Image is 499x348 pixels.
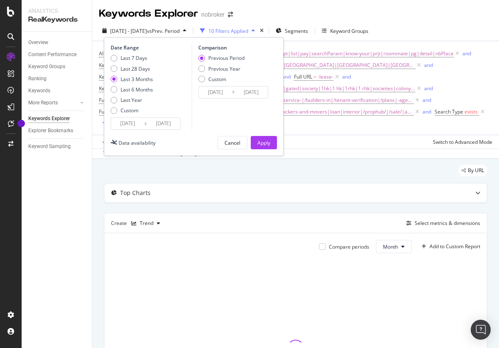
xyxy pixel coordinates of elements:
[111,54,153,62] div: Last 7 Days
[28,126,73,135] div: Explorer Bookmarks
[99,73,119,80] span: Keyword
[376,240,412,253] button: Month
[430,244,480,249] div: Add to Custom Report
[208,54,245,62] div: Previous Period
[111,65,153,72] div: Last 28 Days
[28,50,77,59] div: Content Performance
[433,138,492,146] div: Switch to Advanced Mode
[258,27,265,35] div: times
[199,86,232,98] input: Start Date
[257,139,270,146] div: Apply
[121,76,153,83] div: Last 3 Months
[422,108,431,116] button: and
[424,84,433,92] button: and
[99,135,123,148] button: Apply
[197,24,258,37] button: 10 Filters Applied
[99,62,119,69] span: Keyword
[418,240,480,253] button: Add to Custom Report
[28,99,78,107] a: More Reports
[28,114,86,123] a: Keywords Explorer
[198,65,245,72] div: Previous Year
[424,62,433,69] div: and
[225,139,240,146] div: Cancel
[383,243,398,250] span: Month
[28,86,50,95] div: Keywords
[120,189,151,197] div: Top Charts
[424,85,433,92] div: and
[235,86,268,98] input: End Date
[319,24,372,37] button: Keyword Groups
[110,27,147,35] span: [DATE] - [DATE]
[251,136,277,149] button: Apply
[330,27,368,35] div: Keyword Groups
[28,7,85,15] div: Analytics
[28,74,86,83] a: Ranking
[147,118,180,129] input: End Date
[99,7,198,21] div: Keywords Explorer
[28,62,65,71] div: Keyword Groups
[121,96,142,104] div: Last Year
[121,107,138,114] div: Custom
[99,96,117,104] span: Full URL
[272,24,311,37] button: Segments
[201,10,225,19] div: nobroker
[464,108,478,115] span: exists
[198,76,245,83] div: Custom
[28,142,71,151] div: Keyword Sampling
[111,76,153,83] div: Last 3 Months
[128,217,163,230] button: Trend
[111,107,153,114] div: Custom
[430,135,492,148] button: Switch to Advanced Mode
[28,74,47,83] div: Ranking
[121,65,150,72] div: Last 28 Days
[282,73,291,80] div: and
[314,73,316,80] span: =
[208,27,248,35] div: 10 Filters Applied
[99,85,119,92] span: Keyword
[198,54,245,62] div: Previous Period
[403,218,480,228] button: Select metrics & dimensions
[272,48,454,59] span: receipt|list|pay|searchParam|know-your|prjt|roommate|pg|detail|nbPlace
[329,243,369,250] div: Compare periods
[28,15,85,25] div: RealKeywords
[462,49,471,57] button: and
[342,73,351,81] button: and
[422,108,431,115] div: and
[282,73,291,81] button: and
[471,320,491,340] div: Open Intercom Messenger
[111,86,153,93] div: Last 6 Months
[17,120,25,127] div: Tooltip anchor
[285,27,308,35] span: Segments
[294,73,312,80] span: Full URL
[28,38,86,47] a: Overview
[318,71,333,83] span: -lease-
[119,139,156,146] div: Data availability
[462,50,471,57] div: and
[208,76,226,83] div: Custom
[208,65,240,72] div: Previous Year
[99,118,132,128] button: Add Filter
[140,221,153,226] div: Trend
[228,12,233,17] div: arrow-right-arrow-left
[28,126,86,135] a: Explorer Bookmarks
[28,99,58,107] div: More Reports
[424,61,433,69] button: and
[28,38,48,47] div: Overview
[99,24,190,37] button: [DATE] - [DATE]vsPrev. Period
[28,114,70,123] div: Keywords Explorer
[111,118,144,129] input: Start Date
[217,136,247,149] button: Cancel
[111,44,190,51] div: Date Range
[28,142,86,151] a: Keyword Sampling
[147,27,180,35] span: vs Prev. Period
[121,86,153,93] div: Last 6 Months
[415,220,480,227] div: Select metrics & dimensions
[111,96,153,104] div: Last Year
[99,108,117,115] span: Full URL
[28,86,86,95] a: Keywords
[342,73,351,80] div: and
[468,168,484,173] span: By URL
[28,62,86,71] a: Keyword Groups
[121,54,147,62] div: Last 7 Days
[422,96,431,104] button: and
